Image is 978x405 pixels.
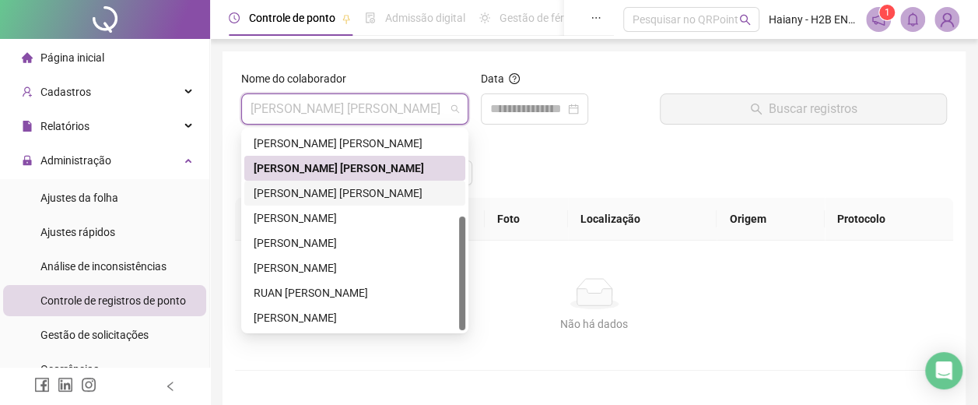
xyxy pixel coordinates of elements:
span: question-circle [509,73,520,84]
span: bell [906,12,920,26]
span: Admissão digital [385,12,465,24]
span: user-add [22,86,33,97]
span: Ajustes da folha [40,192,118,204]
span: search [739,14,751,26]
div: MATHEUS SCHRODER [244,206,465,231]
div: JOÃO MARTINI KÜSTER [244,131,465,156]
span: sun [479,12,490,23]
div: [PERSON_NAME] [254,309,456,326]
div: LAIZA MARIA LEMOS [244,181,465,206]
div: [PERSON_NAME] [PERSON_NAME] [254,185,456,202]
span: Gestão de solicitações [40,329,149,341]
span: ellipsis [591,12,601,23]
label: Nome do colaborador [241,70,356,87]
div: RUAN DIEGO FERNANDES [244,280,465,305]
div: [PERSON_NAME] [PERSON_NAME] [254,135,456,152]
span: facebook [34,377,50,393]
span: Gestão de férias [500,12,578,24]
span: file-done [365,12,376,23]
div: JOÃO VITOR BLANCK [244,156,465,181]
th: Localização [568,198,717,241]
span: 1 [885,7,890,18]
span: notification [871,12,885,26]
div: RAFAEL GONÇALVES [244,255,465,280]
span: Ocorrências [40,363,99,375]
span: Ajustes rápidos [40,226,115,238]
span: Data [481,72,504,85]
div: SABRINA MUNIZ ALVEZ [244,305,465,330]
span: Controle de ponto [249,12,335,24]
div: RUAN [PERSON_NAME] [254,284,456,301]
sup: 1 [879,5,895,20]
div: [PERSON_NAME] [254,234,456,252]
span: pushpin [342,14,351,23]
div: Open Intercom Messenger [925,352,962,389]
th: Protocolo [825,198,953,241]
div: [PERSON_NAME] [PERSON_NAME] [254,160,456,177]
span: Administração [40,154,111,167]
span: clock-circle [229,12,240,23]
span: Cadastros [40,86,91,98]
div: MICHEL GRAMKOW [244,231,465,255]
span: left [165,381,176,392]
span: JOÃO VITOR BLANCK [251,94,459,124]
span: Análise de inconsistências [40,260,167,273]
span: home [22,52,33,63]
span: Relatórios [40,120,89,132]
span: Haiany - H2B ENGENHARIA EIRELI [769,11,857,28]
div: [PERSON_NAME] [254,259,456,276]
span: linkedin [58,377,73,393]
span: file [22,121,33,132]
span: Página inicial [40,51,104,64]
div: [PERSON_NAME] [254,210,456,227]
th: Origem [717,198,825,241]
div: Não há dados [254,315,934,333]
span: lock [22,155,33,166]
th: Foto [485,198,568,241]
img: 6949 [935,8,959,31]
span: Controle de registros de ponto [40,294,186,307]
span: instagram [81,377,96,393]
button: Buscar registros [660,93,947,125]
